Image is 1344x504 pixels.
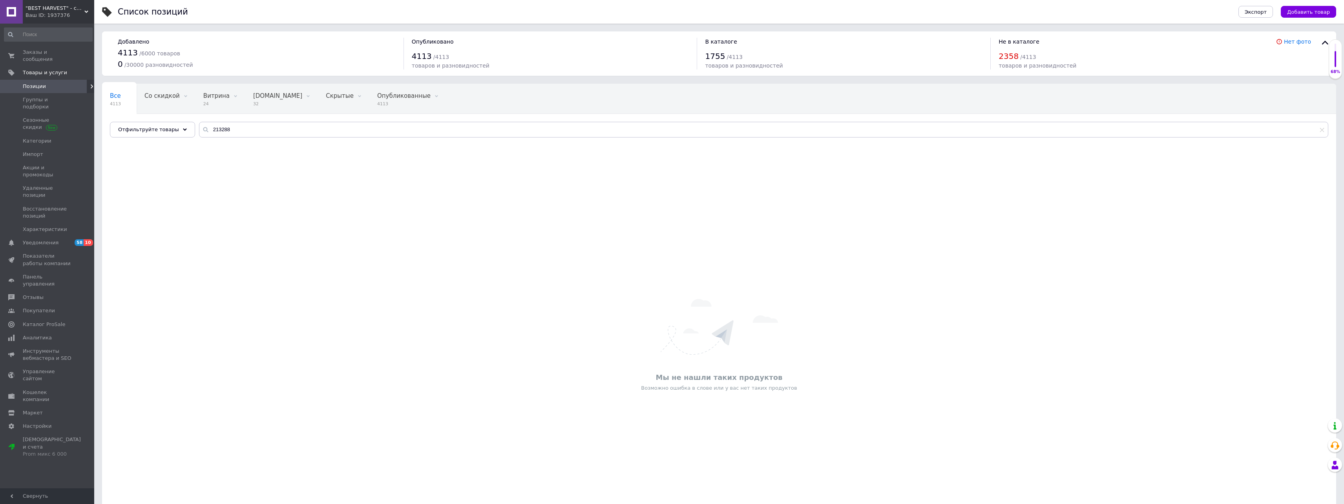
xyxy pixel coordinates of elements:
[23,205,73,220] span: Восстановление позиций
[106,385,1332,392] div: Возможно ошибка в слове или у вас нет таких продуктов
[84,239,93,246] span: 10
[23,151,43,158] span: Импорт
[106,372,1332,382] div: Мы не нашли таких продуктов
[23,436,81,458] span: [DEMOGRAPHIC_DATA] и счета
[23,137,51,145] span: Категории
[23,307,55,314] span: Покупатели
[124,62,193,68] span: / 30000 разновидностей
[110,101,121,107] span: 4113
[203,101,230,107] span: 24
[1287,9,1330,15] span: Добавить товар
[999,38,1039,45] span: Не в каталоге
[377,101,431,107] span: 4113
[23,321,65,328] span: Каталог ProSale
[412,51,432,61] span: 4113
[412,62,489,69] span: товаров и разновидностей
[1020,54,1036,60] span: / 4113
[727,54,743,60] span: / 4113
[23,348,73,362] span: Инструменты вебмастера и SEO
[4,27,93,42] input: Поиск
[23,185,73,199] span: Удаленные позиции
[1245,9,1267,15] span: Экспорт
[118,48,138,57] span: 4113
[199,122,1328,137] input: Поиск по названию позиции, артикулу и поисковым запросам
[999,51,1019,61] span: 2358
[23,273,73,288] span: Панель управления
[661,299,778,355] img: Ничего не найдено
[23,294,44,301] span: Отзывы
[23,451,81,458] div: Prom микс 6 000
[139,50,180,57] span: / 6000 товаров
[110,92,121,99] span: Все
[26,5,84,12] span: "BEST HARVEST" - семена овощей и СЗР, оптовый интернет-магазин
[23,239,58,246] span: Уведомления
[23,164,73,178] span: Акции и промокоды
[118,38,149,45] span: Добавлено
[23,423,51,430] span: Настройки
[23,389,73,403] span: Кошелек компании
[433,54,449,60] span: / 4113
[144,92,180,99] span: Со скидкой
[1329,69,1342,75] div: 68%
[26,12,94,19] div: Ваш ID: 1937376
[23,368,73,382] span: Управление сайтом
[23,253,73,267] span: Показатели работы компании
[1238,6,1273,18] button: Экспорт
[23,49,73,63] span: Заказы и сообщения
[118,8,188,16] div: Список позиций
[253,101,302,107] span: 32
[1281,6,1336,18] button: Добавить товар
[705,51,725,61] span: 1755
[999,62,1076,69] span: товаров и разновидностей
[23,117,73,131] span: Сезонные скидки
[23,69,67,76] span: Товары и услуги
[118,126,179,132] span: Отфильтруйте товары
[118,59,123,69] span: 0
[253,92,302,99] span: [DOMAIN_NAME]
[705,38,737,45] span: В каталоге
[23,83,46,90] span: Позиции
[23,226,67,233] span: Характеристики
[23,334,52,341] span: Аналитика
[203,92,230,99] span: Витрина
[110,122,184,129] span: Семена газонной травы
[1284,38,1311,45] a: Нет фото
[23,96,73,110] span: Группы и подборки
[326,92,354,99] span: Скрытые
[705,62,783,69] span: товаров и разновидностей
[377,92,431,99] span: Опубликованные
[412,38,454,45] span: Опубликовано
[23,409,43,416] span: Маркет
[75,239,84,246] span: 58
